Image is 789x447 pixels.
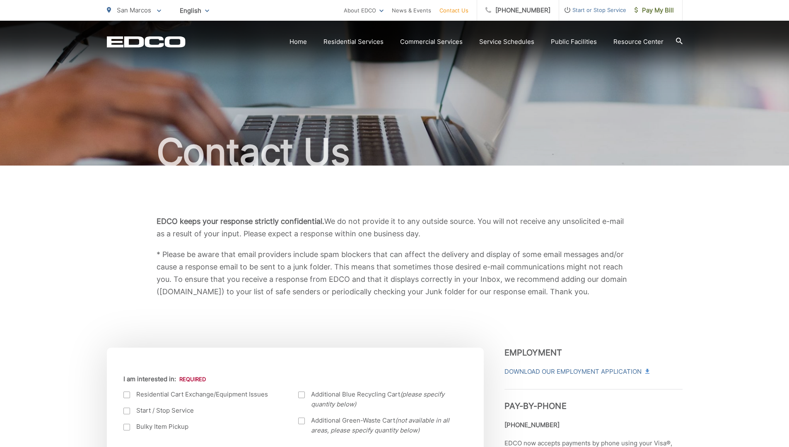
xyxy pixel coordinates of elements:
a: News & Events [392,5,431,15]
h3: Employment [504,348,683,358]
a: Resource Center [613,37,664,47]
span: San Marcos [117,6,151,14]
strong: [PHONE_NUMBER] [504,421,560,429]
h3: Pay-by-Phone [504,389,683,411]
label: Start / Stop Service [123,406,282,416]
h1: Contact Us [107,132,683,173]
p: We do not provide it to any outside source. You will not receive any unsolicited e-mail as a resu... [157,215,633,240]
span: Additional Green-Waste Cart [311,416,457,435]
a: Download Our Employment Application [504,367,649,377]
a: About EDCO [344,5,384,15]
a: Residential Services [323,37,384,47]
p: * Please be aware that email providers include spam blockers that can affect the delivery and dis... [157,248,633,298]
a: Home [290,37,307,47]
a: Public Facilities [551,37,597,47]
a: Commercial Services [400,37,463,47]
label: Bulky Item Pickup [123,422,282,432]
a: EDCD logo. Return to the homepage. [107,36,186,48]
label: Residential Cart Exchange/Equipment Issues [123,389,282,399]
span: Pay My Bill [635,5,674,15]
span: English [174,3,215,18]
a: Service Schedules [479,37,534,47]
label: I am interested in: [123,375,206,383]
span: Additional Blue Recycling Cart [311,389,457,409]
b: EDCO keeps your response strictly confidential. [157,217,324,226]
a: Contact Us [439,5,468,15]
